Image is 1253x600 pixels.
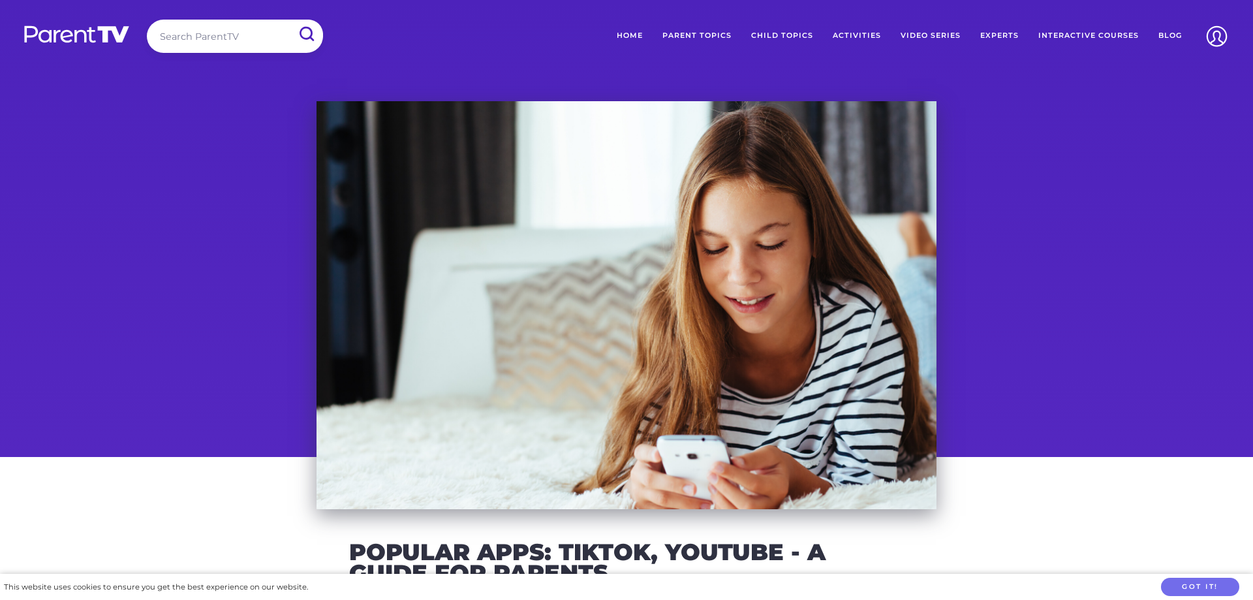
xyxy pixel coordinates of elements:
[349,542,904,583] h2: Popular Apps: TikTok, YouTube - A Guide for Parents
[1200,20,1233,53] img: Account
[970,20,1029,52] a: Experts
[147,20,323,53] input: Search ParentTV
[23,25,131,44] img: parenttv-logo-white.4c85aaf.svg
[891,20,970,52] a: Video Series
[653,20,741,52] a: Parent Topics
[289,20,323,49] input: Submit
[607,20,653,52] a: Home
[1161,578,1239,597] button: Got it!
[1149,20,1192,52] a: Blog
[4,580,308,594] div: This website uses cookies to ensure you get the best experience on our website.
[741,20,823,52] a: Child Topics
[823,20,891,52] a: Activities
[1029,20,1149,52] a: Interactive Courses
